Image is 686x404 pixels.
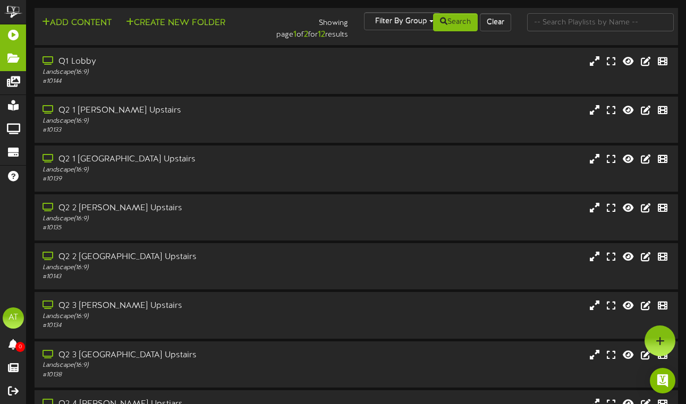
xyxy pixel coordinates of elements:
div: Landscape ( 16:9 ) [43,312,295,321]
button: Clear [480,13,511,31]
div: Landscape ( 16:9 ) [43,361,295,370]
strong: 2 [304,30,308,39]
div: Landscape ( 16:9 ) [43,68,295,77]
button: Add Content [39,16,115,30]
div: Q2 2 [GEOGRAPHIC_DATA] Upstairs [43,251,295,263]
strong: 1 [293,30,297,39]
div: Q2 3 [PERSON_NAME] Upstairs [43,300,295,312]
div: AT [3,307,24,329]
button: Filter By Group [364,12,441,30]
strong: 12 [318,30,325,39]
div: # 10143 [43,272,295,281]
div: Landscape ( 16:9 ) [43,214,295,224]
div: # 10139 [43,175,295,184]
div: # 10134 [43,321,295,330]
div: Landscape ( 16:9 ) [43,117,295,126]
div: Q2 1 [GEOGRAPHIC_DATA] Upstairs [43,153,295,166]
div: Q2 3 [GEOGRAPHIC_DATA] Upstairs [43,349,295,362]
div: Showing page of for results [248,12,356,41]
button: Create New Folder [123,16,228,30]
div: # 10138 [43,371,295,380]
div: # 10144 [43,77,295,86]
div: Open Intercom Messenger [650,368,675,393]
div: Landscape ( 16:9 ) [43,166,295,175]
button: Search [433,13,478,31]
div: Q2 1 [PERSON_NAME] Upstairs [43,105,295,117]
div: Q1 Lobby [43,56,295,68]
div: # 10135 [43,224,295,233]
input: -- Search Playlists by Name -- [527,13,674,31]
div: # 10133 [43,126,295,135]
div: Landscape ( 16:9 ) [43,263,295,272]
span: 0 [15,342,25,352]
div: Q2 2 [PERSON_NAME] Upstairs [43,202,295,214]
